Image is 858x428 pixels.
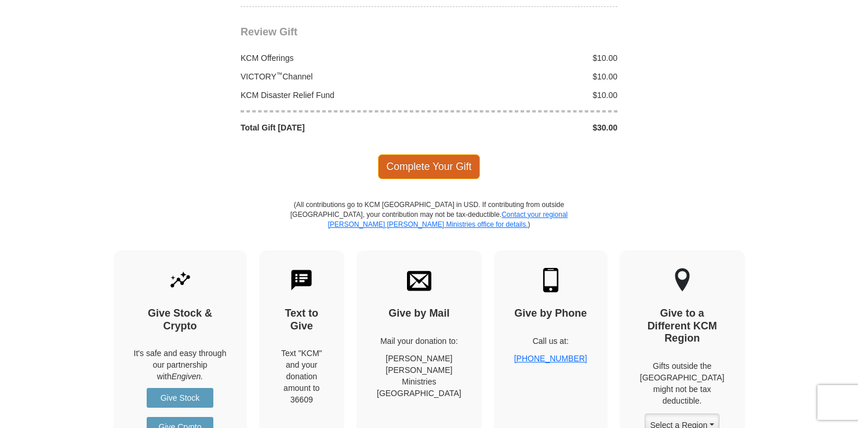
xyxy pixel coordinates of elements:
p: Mail your donation to: [377,335,461,347]
h4: Give Stock & Crypto [134,307,227,332]
p: [PERSON_NAME] [PERSON_NAME] Ministries [GEOGRAPHIC_DATA] [377,353,461,399]
h4: Give by Phone [514,307,587,320]
div: Text "KCM" and your donation amount to 36609 [279,347,325,405]
div: $10.00 [429,71,624,82]
p: Call us at: [514,335,587,347]
div: $10.00 [429,52,624,64]
img: other-region [674,268,690,292]
h4: Give by Mail [377,307,461,320]
p: (All contributions go to KCM [GEOGRAPHIC_DATA] in USD. If contributing from outside [GEOGRAPHIC_D... [290,200,568,251]
a: Give Stock [147,388,213,408]
div: $10.00 [429,89,624,101]
img: give-by-stock.svg [168,268,192,292]
img: text-to-give.svg [289,268,314,292]
span: Complete Your Gift [378,154,481,179]
div: KCM Disaster Relief Fund [235,89,430,101]
p: Gifts outside the [GEOGRAPHIC_DATA] might not be tax deductible. [640,360,725,407]
div: VICTORY Channel [235,71,430,82]
div: Total Gift [DATE] [235,122,430,133]
img: mobile.svg [539,268,563,292]
i: Engiven. [172,372,203,381]
a: [PHONE_NUMBER] [514,354,587,363]
sup: ™ [277,71,283,78]
div: KCM Offerings [235,52,430,64]
h4: Give to a Different KCM Region [640,307,725,345]
div: $30.00 [429,122,624,133]
img: envelope.svg [407,268,431,292]
p: It's safe and easy through our partnership with [134,347,227,382]
a: Contact your regional [PERSON_NAME] [PERSON_NAME] Ministries office for details. [328,211,568,228]
span: Review Gift [241,26,297,38]
h4: Text to Give [279,307,325,332]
